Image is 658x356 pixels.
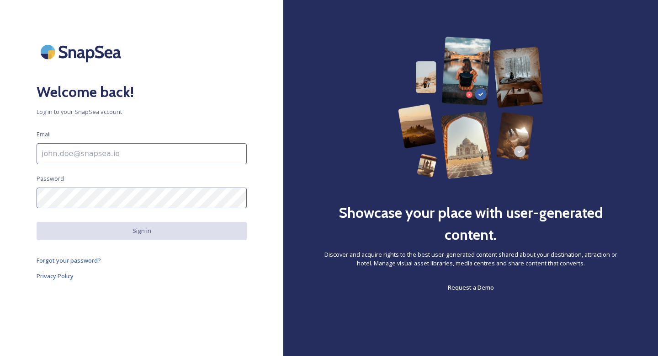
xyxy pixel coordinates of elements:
img: SnapSea Logo [37,37,128,67]
span: Request a Demo [448,283,494,291]
button: Sign in [37,222,247,240]
img: 63b42ca75bacad526042e722_Group%20154-p-800.png [398,37,543,179]
h2: Showcase your place with user-generated content. [320,202,621,246]
span: Log in to your SnapSea account [37,108,247,116]
span: Email [37,130,51,139]
input: john.doe@snapsea.io [37,143,247,164]
span: Privacy Policy [37,272,74,280]
span: Forgot your password? [37,256,101,264]
a: Forgot your password? [37,255,247,266]
h2: Welcome back! [37,81,247,103]
a: Request a Demo [448,282,494,293]
span: Discover and acquire rights to the best user-generated content shared about your destination, att... [320,250,621,268]
span: Password [37,174,64,183]
a: Privacy Policy [37,270,247,281]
